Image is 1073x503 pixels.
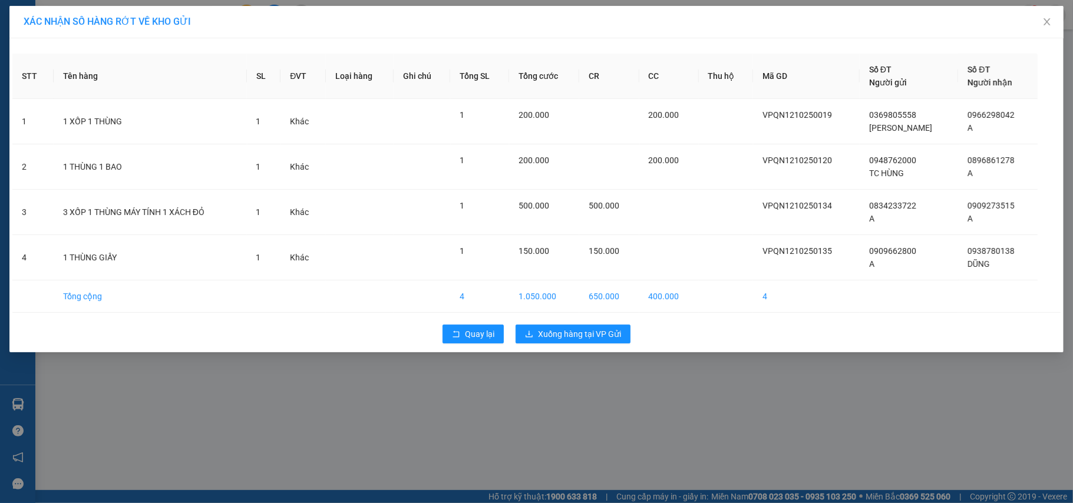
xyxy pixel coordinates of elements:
span: A [968,123,973,133]
span: 0909662800 [869,246,916,256]
span: DŨNG [968,259,990,269]
th: Tổng SL [450,54,509,99]
td: Khác [280,144,326,190]
span: 1 [256,253,261,262]
span: 150.000 [589,246,619,256]
span: [PERSON_NAME] [869,123,932,133]
span: 0834233722 [869,201,916,210]
span: 1 [460,246,464,256]
span: Người gửi [869,78,907,87]
span: 1 [256,162,261,171]
span: 500.000 [519,201,549,210]
span: A [968,168,973,178]
span: 0909273515 [968,201,1015,210]
th: SL [247,54,281,99]
td: 1 THÙNG 1 BAO [54,144,247,190]
td: Khác [280,190,326,235]
td: 1 [12,99,54,144]
td: 400.000 [639,280,699,313]
td: Khác [280,235,326,280]
span: 0966298042 [968,110,1015,120]
td: 3 [12,190,54,235]
th: Tên hàng [54,54,247,99]
td: 1 XỐP 1 THÙNG [54,99,247,144]
span: close [1042,17,1052,27]
td: 4 [450,280,509,313]
span: 0938780138 [968,246,1015,256]
button: downloadXuống hàng tại VP Gửi [516,325,630,343]
td: 1 THÙNG GIẤY [54,235,247,280]
span: 200.000 [519,110,549,120]
span: 500.000 [589,201,619,210]
span: Quay lại [465,327,494,340]
span: 0948762000 [869,155,916,165]
span: 200.000 [519,155,549,165]
span: Xuống hàng tại VP Gửi [538,327,621,340]
span: rollback [452,330,460,339]
span: A [869,214,874,223]
th: Loại hàng [326,54,393,99]
span: A [869,259,874,269]
span: Số ĐT [869,65,892,74]
span: VPQN1210250135 [762,246,832,256]
span: VPQN1210250134 [762,201,832,210]
td: 1.050.000 [509,280,579,313]
th: Thu hộ [699,54,754,99]
button: Close [1031,6,1064,39]
td: 4 [12,235,54,280]
span: 150.000 [519,246,549,256]
span: XÁC NHẬN SỐ HÀNG RỚT VỀ KHO GỬI [24,16,191,27]
span: 0369805558 [869,110,916,120]
th: STT [12,54,54,99]
td: 2 [12,144,54,190]
th: Mã GD [753,54,860,99]
span: VPQN1210250120 [762,155,832,165]
span: 0896861278 [968,155,1015,165]
th: Tổng cước [509,54,579,99]
span: Người nhận [968,78,1012,87]
span: 200.000 [649,155,679,165]
button: rollbackQuay lại [443,325,504,343]
td: Tổng cộng [54,280,247,313]
span: 200.000 [649,110,679,120]
td: 4 [753,280,860,313]
th: CC [639,54,699,99]
span: TC HÙNG [869,168,904,178]
th: CR [579,54,639,99]
span: A [968,214,973,223]
td: 3 XỐP 1 THÙNG MÁY TÍNH 1 XÁCH ĐỎ [54,190,247,235]
span: 1 [256,207,261,217]
td: 650.000 [579,280,639,313]
span: 1 [460,155,464,165]
span: 1 [460,201,464,210]
span: VPQN1210250019 [762,110,832,120]
span: download [525,330,533,339]
span: Số ĐT [968,65,990,74]
td: Khác [280,99,326,144]
th: Ghi chú [394,54,450,99]
th: ĐVT [280,54,326,99]
span: 1 [460,110,464,120]
span: 1 [256,117,261,126]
